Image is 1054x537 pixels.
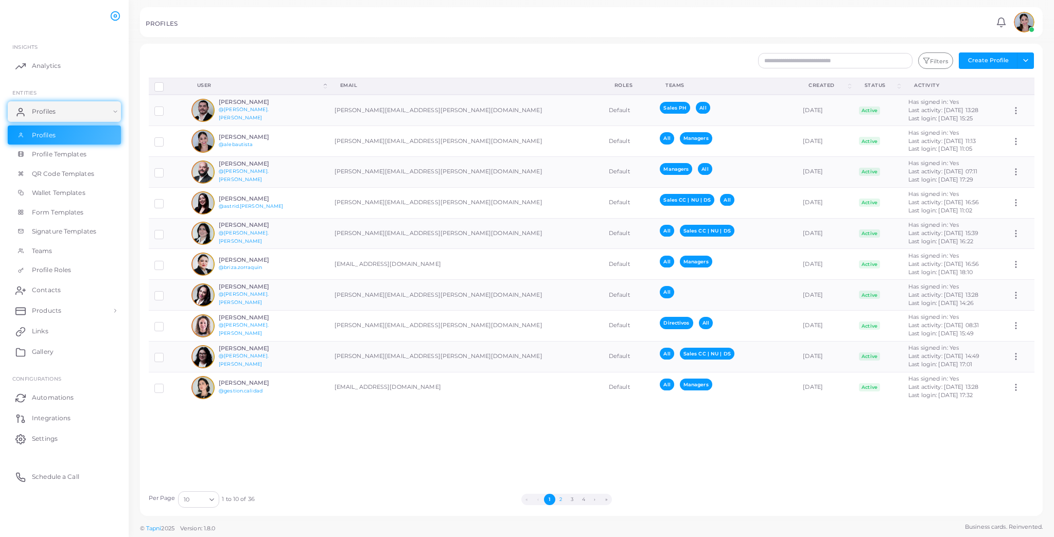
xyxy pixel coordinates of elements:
[809,82,846,89] div: Created
[660,286,674,298] span: All
[146,525,162,532] a: Tapni
[219,314,294,321] h6: [PERSON_NAME]
[797,126,853,157] td: [DATE]
[255,494,879,505] ul: Pagination
[797,218,853,249] td: [DATE]
[859,106,881,115] span: Active
[219,230,269,244] a: @[PERSON_NAME].[PERSON_NAME]
[859,291,881,299] span: Active
[680,348,734,360] span: Sales CC | NU | DS
[699,317,713,329] span: All
[178,491,219,508] div: Search for option
[8,260,121,280] a: Profile Roles
[603,187,655,218] td: Default
[32,61,61,70] span: Analytics
[219,203,283,209] a: @astrid.[PERSON_NAME]
[797,156,853,187] td: [DATE]
[8,428,121,449] a: Settings
[191,283,215,307] img: avatar
[32,393,74,402] span: Automations
[191,314,215,337] img: avatar
[797,187,853,218] td: [DATE]
[660,194,714,206] span: Sales CC | NU | DS
[908,268,973,276] span: Last login: [DATE] 18:10
[329,156,603,187] td: [PERSON_NAME][EMAIL_ADDRESS][PERSON_NAME][DOMAIN_NAME]
[1006,78,1034,95] th: Action
[603,249,655,280] td: Default
[603,310,655,341] td: Default
[329,310,603,341] td: [PERSON_NAME][EMAIL_ADDRESS][PERSON_NAME][DOMAIN_NAME]
[859,199,881,207] span: Active
[191,191,215,214] img: avatar
[219,353,269,367] a: @[PERSON_NAME].[PERSON_NAME]
[329,95,603,126] td: [PERSON_NAME][EMAIL_ADDRESS][PERSON_NAME][DOMAIN_NAME]
[32,131,56,140] span: Profiles
[191,345,215,368] img: avatar
[578,494,589,505] button: Go to page 4
[908,137,976,145] span: Last activity: [DATE] 11:13
[908,199,979,206] span: Last activity: [DATE] 16:56
[603,341,655,372] td: Default
[8,300,121,321] a: Products
[859,383,881,391] span: Active
[329,218,603,249] td: [PERSON_NAME][EMAIL_ADDRESS][PERSON_NAME][DOMAIN_NAME]
[8,101,121,122] a: Profiles
[8,145,121,164] a: Profile Templates
[32,188,85,198] span: Wallet Templates
[660,163,692,175] span: Managers
[908,321,979,329] span: Last activity: [DATE] 08:31
[329,372,603,402] td: [EMAIL_ADDRESS][DOMAIN_NAME]
[8,280,121,300] a: Contacts
[219,388,262,393] a: @gestion.calidad
[32,208,84,217] span: Form Templates
[797,341,853,372] td: [DATE]
[680,132,712,144] span: Managers
[32,265,71,275] span: Profile Roles
[908,176,973,183] span: Last login: [DATE] 17:29
[665,82,786,89] div: Teams
[567,494,578,505] button: Go to page 3
[329,249,603,280] td: [EMAIL_ADDRESS][DOMAIN_NAME]
[8,56,121,76] a: Analytics
[32,246,52,256] span: Teams
[908,260,979,267] span: Last activity: [DATE] 16:56
[329,280,603,311] td: [PERSON_NAME][EMAIL_ADDRESS][PERSON_NAME][DOMAIN_NAME]
[908,361,972,368] span: Last login: [DATE] 17:01
[149,78,186,95] th: Row-selection
[219,195,294,202] h6: [PERSON_NAME]
[797,280,853,311] td: [DATE]
[1011,12,1037,32] a: avatar
[329,187,603,218] td: [PERSON_NAME][EMAIL_ADDRESS][PERSON_NAME][DOMAIN_NAME]
[555,494,567,505] button: Go to page 2
[8,387,121,408] a: Automations
[219,134,294,140] h6: [PERSON_NAME]
[219,222,294,228] h6: [PERSON_NAME]
[8,222,121,241] a: Signature Templates
[219,99,294,105] h6: [PERSON_NAME]
[859,321,881,330] span: Active
[32,169,94,178] span: QR Code Templates
[32,306,61,315] span: Products
[865,82,895,89] div: Status
[12,375,61,382] span: Configurations
[797,372,853,402] td: [DATE]
[908,190,959,198] span: Has signed in: Yes
[614,82,643,89] div: Roles
[329,341,603,372] td: [PERSON_NAME][EMAIL_ADDRESS][PERSON_NAME][DOMAIN_NAME]
[191,99,215,122] img: avatar
[12,44,38,50] span: INSIGHTS
[8,321,121,342] a: Links
[918,52,953,69] button: Filters
[340,82,592,89] div: Email
[908,352,979,360] span: Last activity: [DATE] 14:49
[908,115,973,122] span: Last login: [DATE] 15:25
[8,183,121,203] a: Wallet Templates
[190,494,205,505] input: Search for option
[32,150,86,159] span: Profile Templates
[908,344,959,351] span: Has signed in: Yes
[698,163,712,175] span: All
[219,380,294,386] h6: [PERSON_NAME]
[32,414,71,423] span: Integrations
[329,126,603,157] td: [PERSON_NAME][EMAIL_ADDRESS][PERSON_NAME][DOMAIN_NAME]
[660,132,674,144] span: All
